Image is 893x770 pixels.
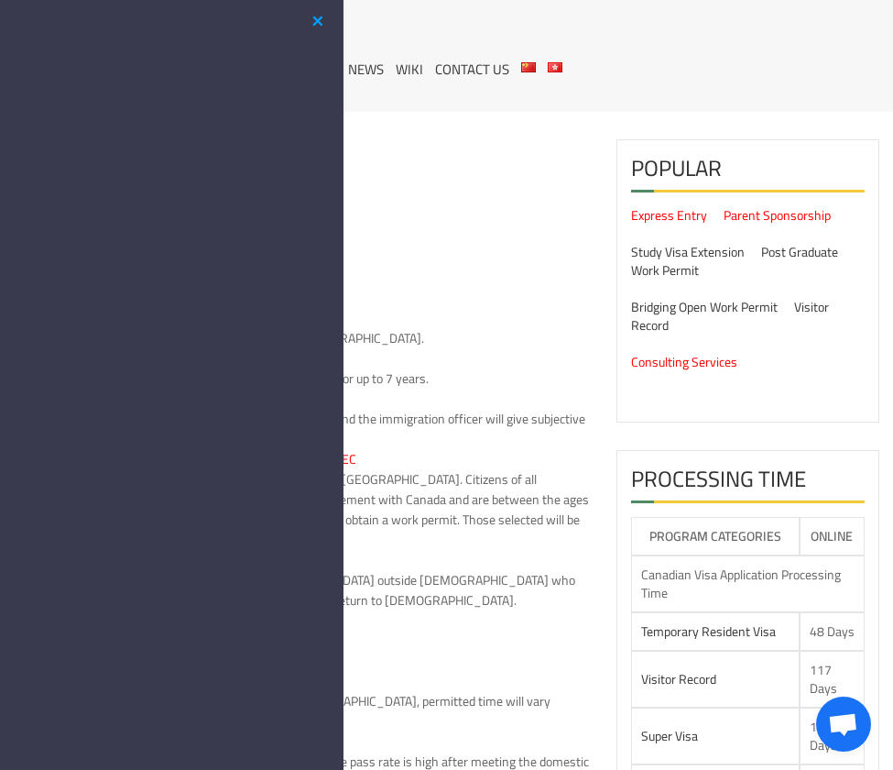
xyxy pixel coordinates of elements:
a: Visitor Record [631,295,829,337]
img: 繁体 [548,62,562,72]
a: News [348,62,384,76]
td: 117 Days [800,651,865,708]
td: 106 Days [800,708,865,764]
th: Program Categories [631,517,799,555]
a: Super Visa [641,724,698,748]
h2: Popular [631,154,865,192]
td: 48 Days [800,612,865,651]
h2: Processing Time [631,465,865,503]
a: Parent Sponsorship [724,203,831,227]
a: Wiki [396,62,423,76]
a: Consulting Services [631,350,737,374]
div: Open chat [816,697,871,752]
div: Canadian visa application processing time [641,566,855,602]
a: Bridging Open Work Permit [631,295,778,319]
a: Post Graduate Work Permit [631,240,838,282]
a: Study Visa Extension [631,240,745,264]
a: Express Entry [631,203,707,227]
img: 中文 (中国) [521,62,536,72]
a: Contact Us [435,62,509,76]
a: Visitor Record [641,667,716,691]
a: Temporary Resident Visa [641,620,776,643]
th: Online [800,517,865,555]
